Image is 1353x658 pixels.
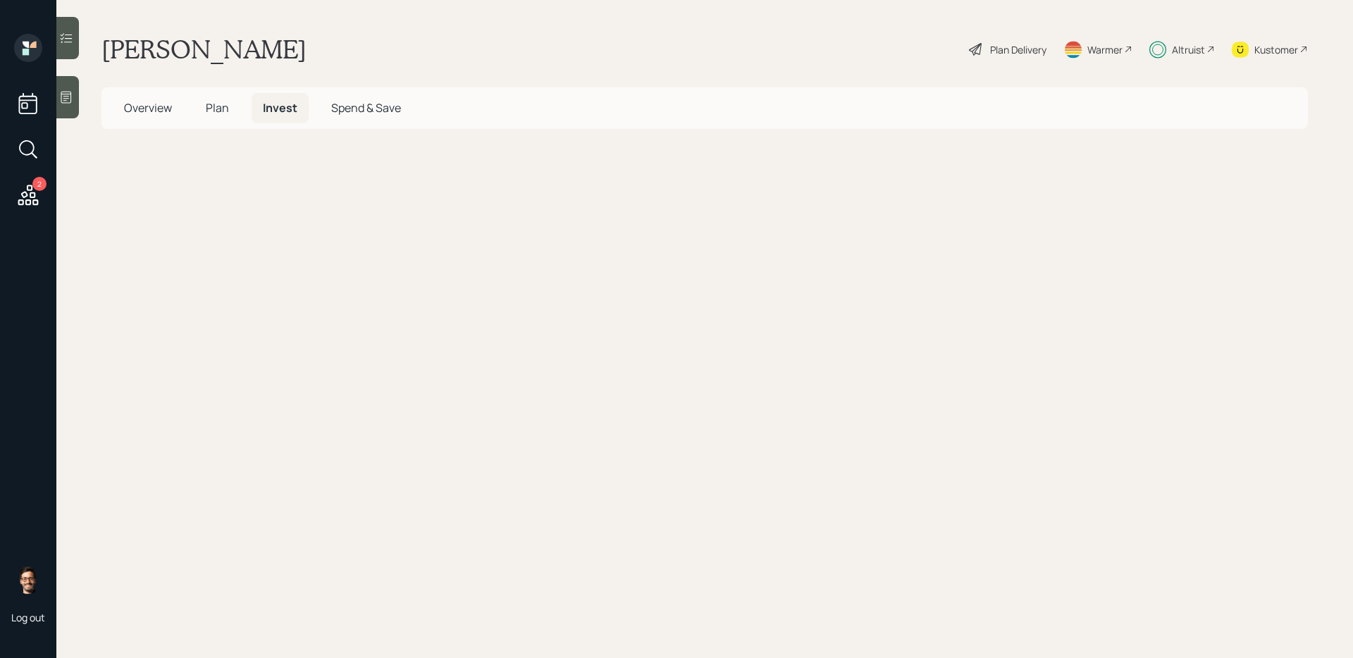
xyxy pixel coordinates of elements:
[11,611,45,624] div: Log out
[32,177,47,191] div: 2
[1254,42,1298,57] div: Kustomer
[1172,42,1205,57] div: Altruist
[14,566,42,594] img: sami-boghos-headshot.png
[990,42,1046,57] div: Plan Delivery
[124,100,172,116] span: Overview
[263,100,297,116] span: Invest
[206,100,229,116] span: Plan
[1087,42,1123,57] div: Warmer
[101,34,307,65] h1: [PERSON_NAME]
[331,100,401,116] span: Spend & Save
